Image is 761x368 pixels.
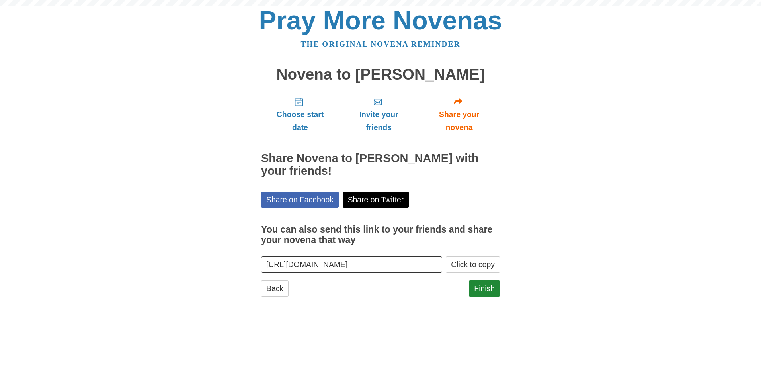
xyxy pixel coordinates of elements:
[259,6,502,35] a: Pray More Novenas
[261,280,289,297] a: Back
[418,91,500,138] a: Share your novena
[261,192,339,208] a: Share on Facebook
[446,256,500,273] button: Click to copy
[261,225,500,245] h3: You can also send this link to your friends and share your novena that way
[343,192,409,208] a: Share on Twitter
[301,40,461,48] a: The original novena reminder
[347,108,410,134] span: Invite your friends
[261,152,500,178] h2: Share Novena to [PERSON_NAME] with your friends!
[261,91,339,138] a: Choose start date
[469,280,500,297] a: Finish
[339,91,418,138] a: Invite your friends
[269,108,331,134] span: Choose start date
[261,66,500,83] h1: Novena to [PERSON_NAME]
[426,108,492,134] span: Share your novena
